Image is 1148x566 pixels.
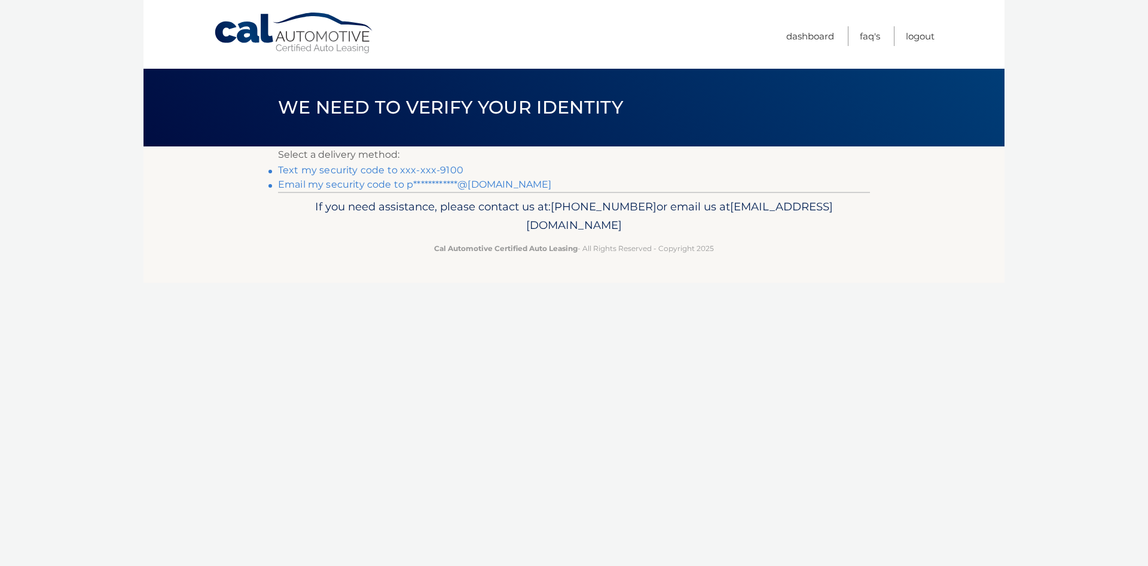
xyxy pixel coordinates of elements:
[286,242,862,255] p: - All Rights Reserved - Copyright 2025
[434,244,578,253] strong: Cal Automotive Certified Auto Leasing
[213,12,375,54] a: Cal Automotive
[551,200,657,213] span: [PHONE_NUMBER]
[906,26,935,46] a: Logout
[278,96,623,118] span: We need to verify your identity
[278,146,870,163] p: Select a delivery method:
[860,26,880,46] a: FAQ's
[278,164,463,176] a: Text my security code to xxx-xxx-9100
[786,26,834,46] a: Dashboard
[286,197,862,235] p: If you need assistance, please contact us at: or email us at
